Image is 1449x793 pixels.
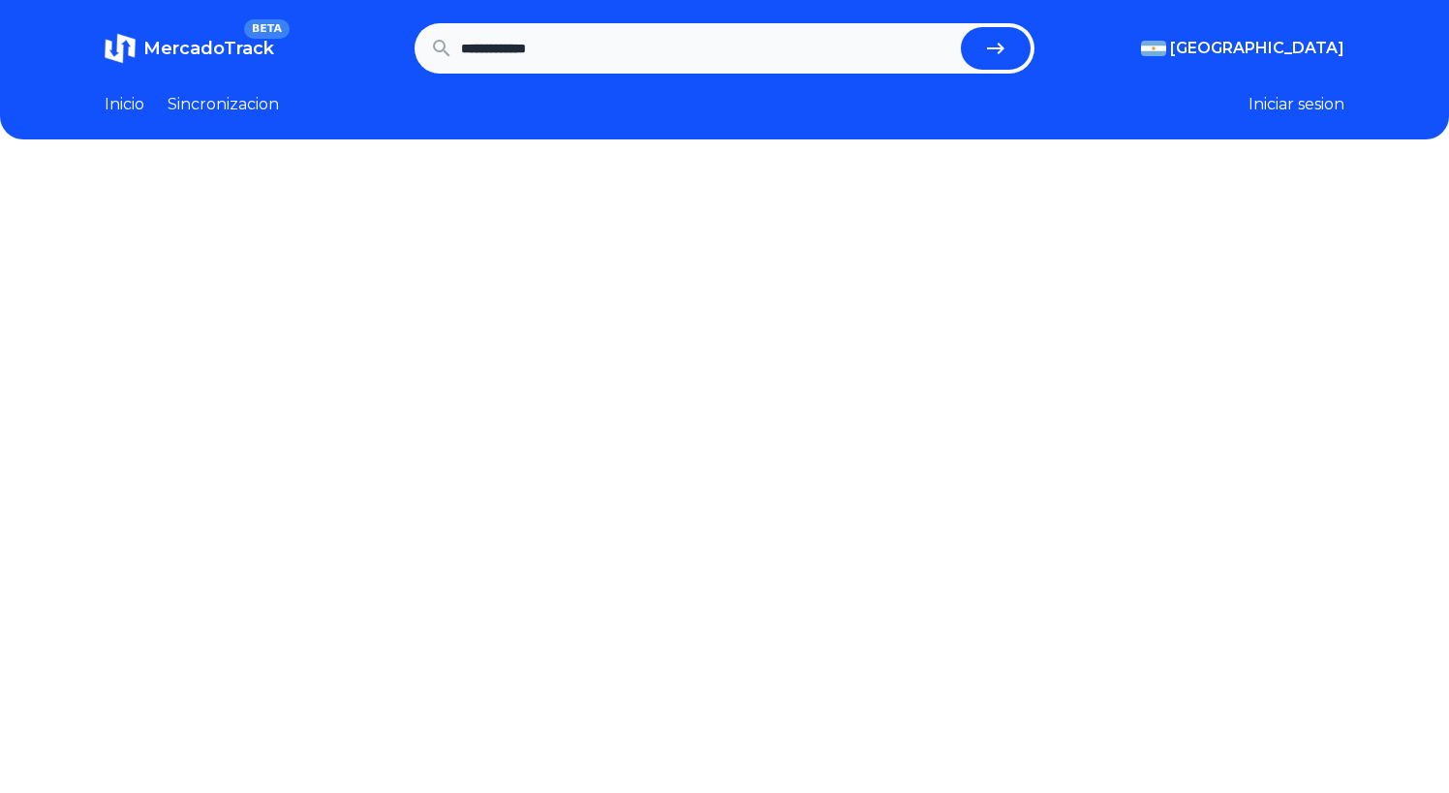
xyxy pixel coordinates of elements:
[244,19,290,39] span: BETA
[1141,41,1166,56] img: Argentina
[168,93,279,116] a: Sincronizacion
[1249,93,1344,116] button: Iniciar sesion
[105,33,274,64] a: MercadoTrackBETA
[1170,37,1344,60] span: [GEOGRAPHIC_DATA]
[105,33,136,64] img: MercadoTrack
[105,93,144,116] a: Inicio
[143,38,274,59] span: MercadoTrack
[1141,37,1344,60] button: [GEOGRAPHIC_DATA]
